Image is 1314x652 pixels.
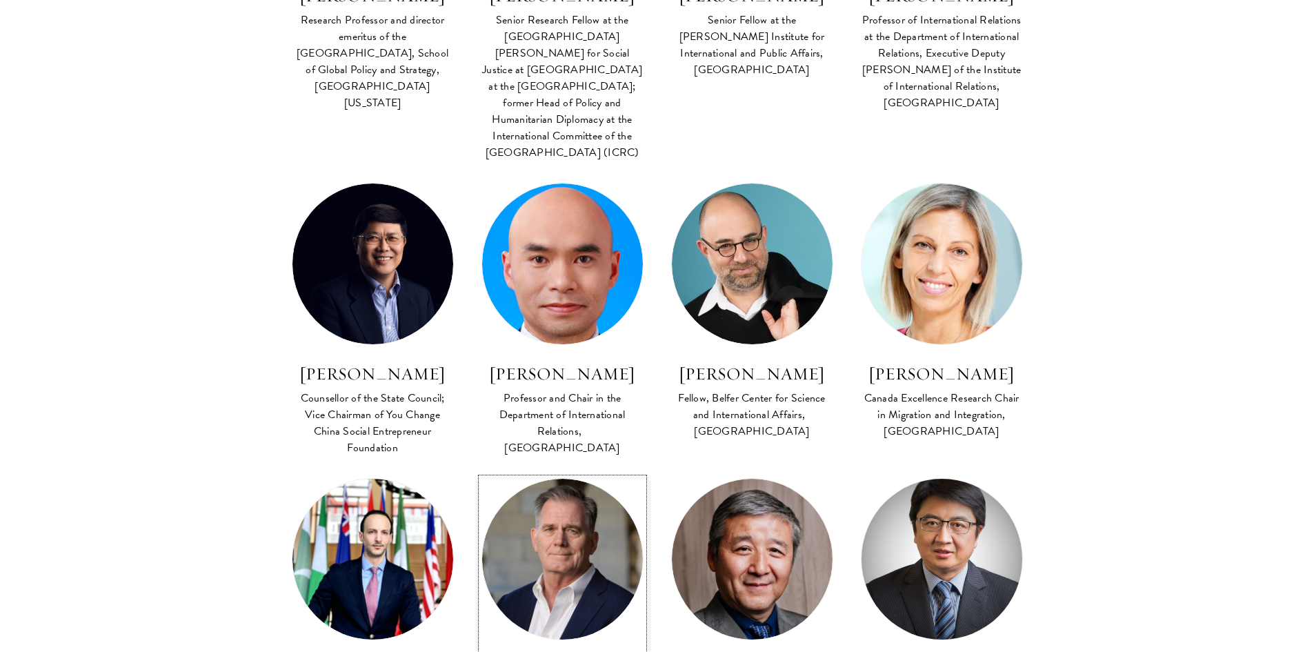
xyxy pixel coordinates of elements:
[292,183,454,457] a: [PERSON_NAME] Counsellor of the State Council; Vice Chairman of You Change China Social Entrepren...
[861,12,1023,111] div: Professor of International Relations at the Department of International Relations, Executive Depu...
[671,390,833,439] div: Fellow, Belfer Center for Science and International Affairs, [GEOGRAPHIC_DATA]
[671,362,833,386] h3: [PERSON_NAME]
[481,390,644,456] div: Professor and Chair in the Department of International Relations, [GEOGRAPHIC_DATA]
[481,362,644,386] h3: [PERSON_NAME]
[481,12,644,161] div: Senior Research Fellow at the [GEOGRAPHIC_DATA][PERSON_NAME] for Social Justice at [GEOGRAPHIC_DA...
[861,390,1023,439] div: Canada Excellence Research Chair in Migration and Integration, [GEOGRAPHIC_DATA]
[481,183,644,457] a: [PERSON_NAME] Professor and Chair in the Department of International Relations, [GEOGRAPHIC_DATA]
[671,12,833,78] div: Senior Fellow at the [PERSON_NAME] Institute for International and Public Affairs, [GEOGRAPHIC_DATA]
[671,183,833,441] a: [PERSON_NAME] Fellow, Belfer Center for Science and International Affairs, [GEOGRAPHIC_DATA]
[292,390,454,456] div: Counsellor of the State Council; Vice Chairman of You Change China Social Entrepreneur Foundation
[861,183,1023,441] a: [PERSON_NAME] Canada Excellence Research Chair in Migration and Integration, [GEOGRAPHIC_DATA]
[861,362,1023,386] h3: [PERSON_NAME]
[292,12,454,111] div: Research Professor and director emeritus of the [GEOGRAPHIC_DATA], School of Global Policy and St...
[292,362,454,386] h3: [PERSON_NAME]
